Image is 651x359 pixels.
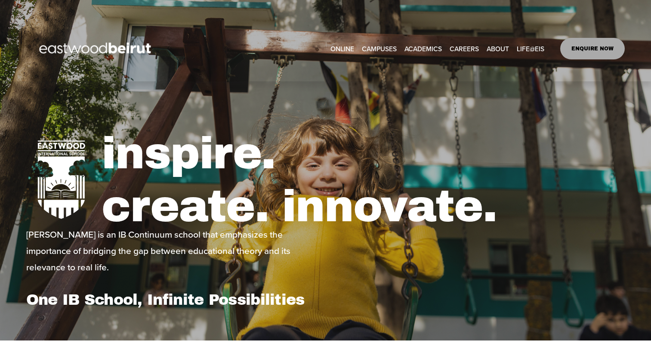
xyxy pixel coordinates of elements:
span: CAMPUSES [362,43,397,55]
p: [PERSON_NAME] is an IB Continuum school that emphasizes the importance of bridging the gap betwee... [26,226,323,275]
a: folder dropdown [404,42,442,55]
img: EastwoodIS Global Site [26,27,167,71]
a: folder dropdown [362,42,397,55]
h1: inspire. create. innovate. [102,127,625,234]
h1: One IB School, Infinite Possibilities [26,291,323,309]
a: ENQUIRE NOW [560,38,625,59]
a: ONLINE [330,42,354,55]
a: CAREERS [450,42,479,55]
span: ACADEMICS [404,43,442,55]
a: folder dropdown [517,42,544,55]
a: folder dropdown [487,42,509,55]
span: LIFE@EIS [517,43,544,55]
span: ABOUT [487,43,509,55]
